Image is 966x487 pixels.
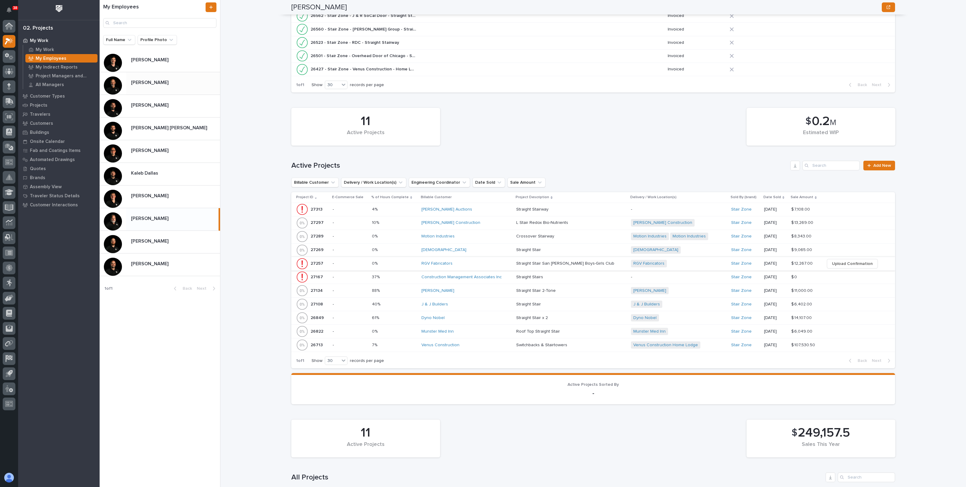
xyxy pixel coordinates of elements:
[23,45,100,54] a: My Work
[764,302,787,307] p: [DATE]
[30,121,53,126] p: Customers
[757,441,885,454] div: Sales This Year
[731,207,752,212] a: Stair Zone
[325,82,340,88] div: 30
[100,140,220,163] a: [PERSON_NAME][PERSON_NAME]
[311,328,325,334] p: 26822
[291,230,895,243] tr: 2728927289 -0%0% Motion Industries Crossover StairwayCrossover Stairway Motion Industries Motion ...
[197,286,210,291] span: Next
[731,302,752,307] a: Stair Zone
[633,220,692,225] a: [PERSON_NAME] Construction
[764,343,787,348] p: [DATE]
[100,281,117,296] p: 1 of 1
[372,301,382,307] p: 40%
[516,341,568,348] p: Switchbacks & Stairtowers
[844,82,869,88] button: Back
[36,47,54,53] p: My Work
[291,270,895,284] tr: 2716727167 -37%37% Construction Management Associates Inc Straight StairsStraight Stairs -Stair Z...
[30,184,62,190] p: Assembly View
[291,298,895,311] tr: 2710827108 -40%40% J & J Builders Straight StairStraight Stair J & J Builders Stair Zone [DATE]$ ...
[516,246,542,253] p: Straight Stair
[8,7,15,17] div: Notifications38
[731,194,756,201] p: Sold By (brand)
[872,82,885,88] span: Next
[291,311,895,324] tr: 2684926849 -61%61% Dyno Nobel Straight Stair x 2Straight Stair x 2 Dyno Nobel Stair Zone [DATE]$ ...
[30,112,50,117] p: Travelers
[516,233,555,239] p: Crossover Stairway
[169,286,194,291] button: Back
[854,82,867,88] span: Back
[131,169,159,176] p: Kaleb Dallas
[507,178,545,187] button: Sale Amount
[764,261,787,266] p: [DATE]
[372,219,380,225] p: 10%
[291,203,895,216] tr: 2731327313 -4%4% [PERSON_NAME] Auctions Straight StairwayStraight Stairway -Stair Zone [DATE]$ 7,...
[791,260,814,266] p: $ 12,267.00
[372,273,381,280] p: 37%
[844,358,869,363] button: Back
[30,94,65,99] p: Customer Types
[23,63,100,71] a: My Indirect Reports
[291,338,895,352] tr: 2671326713 -7%7% Venus Construction Switchbacks & StairtowersSwitchbacks & Stairtowers Venus Cons...
[291,3,347,12] h2: [PERSON_NAME]
[764,329,787,334] p: [DATE]
[131,214,170,221] p: [PERSON_NAME]
[311,260,325,266] p: 27257
[30,139,65,144] p: Onsite Calendar
[838,472,895,482] div: Search
[731,343,752,348] a: Stair Zone
[100,231,220,253] a: [PERSON_NAME][PERSON_NAME]
[291,178,339,187] button: Billable Customer
[18,173,100,182] a: Brands
[668,27,725,32] p: Invoiced
[312,82,322,88] p: Show
[372,233,379,239] p: 0%
[100,50,220,72] a: [PERSON_NAME][PERSON_NAME]
[333,207,367,212] p: -
[53,3,65,14] img: Workspace Logo
[100,72,220,95] a: [PERSON_NAME][PERSON_NAME]
[100,208,220,231] a: [PERSON_NAME][PERSON_NAME]
[100,118,220,140] a: [PERSON_NAME] [PERSON_NAME][PERSON_NAME] [PERSON_NAME]
[791,328,814,334] p: $ 6,049.00
[371,194,409,201] p: % of Hours Complete
[23,72,100,80] a: Project Managers and Engineers
[311,219,325,225] p: 27297
[633,302,660,307] a: J & J Builders
[421,247,466,253] a: [DEMOGRAPHIC_DATA]
[516,287,557,293] p: Straight Stair 2-Tone
[311,206,324,212] p: 27313
[792,427,797,439] span: $
[291,257,895,270] tr: 2725727257 -0%0% RGV Fabricators Straight Stair San [PERSON_NAME] Boys-Girls ClubStraight Stair S...
[791,219,814,225] p: $ 13,269.00
[291,284,895,298] tr: 2713427134 -88%88% [PERSON_NAME] Straight Stair 2-ToneStraight Stair 2-Tone [PERSON_NAME] Stair Z...
[731,315,752,321] a: Stair Zone
[421,194,452,201] p: Billable Customer
[30,130,49,135] p: Buildings
[311,246,325,253] p: 27269
[291,216,895,230] tr: 2729727297 -10%10% [PERSON_NAME] Construction L Stair Redox Bio-NutrientsL Stair Redox Bio-Nutrie...
[131,56,170,63] p: [PERSON_NAME]
[194,286,220,291] button: Next
[23,54,100,63] a: My Employees
[296,194,313,201] p: Project ID
[827,259,878,269] button: Upload Confirmation
[673,234,706,239] a: Motion Industries
[863,161,895,170] a: Add New
[568,382,619,387] span: Active Projects Sorted By
[18,191,100,200] a: Traveler Status Details
[764,247,787,253] p: [DATE]
[516,273,544,280] p: Straight Stairs
[18,155,100,164] a: Automated Drawings
[131,79,170,85] p: [PERSON_NAME]
[633,234,667,239] a: Motion Industries
[798,425,850,440] span: 249,157.5
[291,49,895,63] tr: 26501 - Stair Zone - Overhead Door of Chicago - Straight Stair to Platform26501 - Stair Zone - Ov...
[516,260,616,266] p: Straight Stair San [PERSON_NAME] Boys-Girls Club
[332,194,363,201] p: E-Commerce Sale
[333,247,367,253] p: -
[668,67,725,72] p: Invoiced
[311,52,417,59] p: 26501 - Stair Zone - Overhead Door of Chicago - Straight Stair to Platform
[869,358,895,363] button: Next
[311,39,400,45] p: 26523 - Stair Zone - RDC - Straight Stairway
